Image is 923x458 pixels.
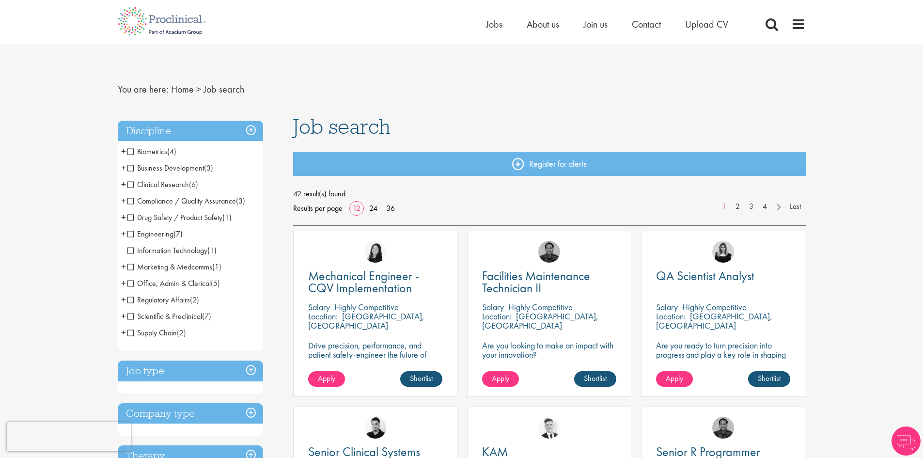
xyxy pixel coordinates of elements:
[118,121,263,142] h3: Discipline
[482,311,598,331] p: [GEOGRAPHIC_DATA], [GEOGRAPHIC_DATA]
[127,295,199,305] span: Regulatory Affairs
[308,268,419,296] span: Mechanical Engineer - CQV Implementation
[127,245,217,255] span: Information Technology
[400,371,442,387] a: Shortlist
[127,212,222,222] span: Drug Safety / Product Safety
[892,426,921,456] img: Chatbot
[121,259,126,274] span: +
[583,18,608,31] a: Join us
[196,83,201,95] span: >
[121,210,126,224] span: +
[121,276,126,290] span: +
[127,278,211,288] span: Office, Admin & Clerical
[482,311,512,322] span: Location:
[177,328,186,338] span: (2)
[685,18,728,31] span: Upload CV
[656,311,686,322] span: Location:
[212,262,221,272] span: (1)
[7,422,131,451] iframe: reCAPTCHA
[202,311,211,321] span: (7)
[127,229,173,239] span: Engineering
[118,403,263,424] div: Company type
[127,196,245,206] span: Compliance / Quality Assurance
[127,262,221,272] span: Marketing & Medcomms
[364,417,386,439] img: Anderson Maldonado
[482,301,504,313] span: Salary
[748,371,790,387] a: Shortlist
[118,83,169,95] span: You are here:
[121,292,126,307] span: +
[486,18,502,31] a: Jobs
[508,301,573,313] p: Highly Competitive
[127,163,213,173] span: Business Development
[308,301,330,313] span: Salary
[127,196,236,206] span: Compliance / Quality Assurance
[190,295,199,305] span: (2)
[293,152,806,176] a: Register for alerts
[167,146,176,157] span: (4)
[758,201,772,212] a: 4
[308,341,442,368] p: Drive precision, performance, and patient safety-engineer the future of pharma with CQV excellence.
[127,278,220,288] span: Office, Admin & Clerical
[189,179,198,190] span: (6)
[712,241,734,263] a: Molly Colclough
[364,241,386,263] a: Numhom Sudsok
[127,328,186,338] span: Supply Chain
[308,311,338,322] span: Location:
[127,212,232,222] span: Drug Safety / Product Safety
[293,201,343,216] span: Results per page
[127,311,202,321] span: Scientific & Preclinical
[121,193,126,208] span: +
[127,146,167,157] span: Biometrics
[207,245,217,255] span: (1)
[222,212,232,222] span: (1)
[482,341,616,359] p: Are you looking to make an impact with your innovation?
[318,373,335,383] span: Apply
[717,201,731,212] a: 1
[366,203,381,213] a: 24
[482,371,519,387] a: Apply
[173,229,183,239] span: (7)
[121,309,126,323] span: +
[127,163,204,173] span: Business Development
[127,311,211,321] span: Scientific & Preclinical
[349,203,364,213] a: 12
[712,417,734,439] img: Mike Raletz
[127,229,183,239] span: Engineering
[204,163,213,173] span: (3)
[656,371,693,387] a: Apply
[211,278,220,288] span: (5)
[682,301,747,313] p: Highly Competitive
[538,241,560,263] img: Mike Raletz
[383,203,398,213] a: 36
[538,417,560,439] img: Nicolas Daniel
[127,262,212,272] span: Marketing & Medcomms
[121,226,126,241] span: +
[127,179,198,190] span: Clinical Research
[785,201,806,212] a: Last
[127,245,207,255] span: Information Technology
[656,270,790,282] a: QA Scientist Analyst
[527,18,559,31] span: About us
[203,83,244,95] span: Job search
[731,201,745,212] a: 2
[127,295,190,305] span: Regulatory Affairs
[656,446,790,458] a: Senior R Programmer
[293,113,391,140] span: Job search
[127,328,177,338] span: Supply Chain
[666,373,683,383] span: Apply
[308,311,424,331] p: [GEOGRAPHIC_DATA], [GEOGRAPHIC_DATA]
[656,311,772,331] p: [GEOGRAPHIC_DATA], [GEOGRAPHIC_DATA]
[121,177,126,191] span: +
[308,270,442,294] a: Mechanical Engineer - CQV Implementation
[574,371,616,387] a: Shortlist
[656,341,790,368] p: Are you ready to turn precision into progress and play a key role in shaping the future of pharma...
[482,268,590,296] span: Facilities Maintenance Technician II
